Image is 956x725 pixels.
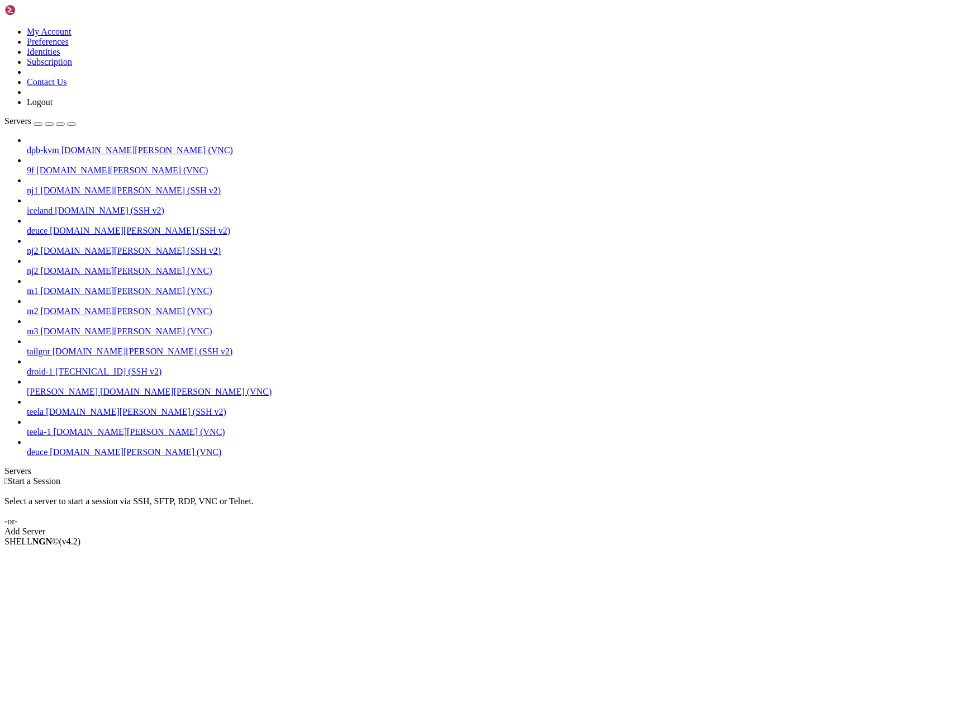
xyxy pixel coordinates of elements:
span: Servers [4,116,31,126]
a: m2 [DOMAIN_NAME][PERSON_NAME] (VNC) [27,306,952,316]
span: SHELL © [4,537,80,546]
a: deuce [DOMAIN_NAME][PERSON_NAME] (SSH v2) [27,226,952,236]
span: Start a Session [8,476,60,486]
span: nj2 [27,266,38,276]
span: teela [27,407,44,416]
span: 4.2.0 [59,537,81,546]
a: My Account [27,27,72,36]
span: [DOMAIN_NAME][PERSON_NAME] (SSH v2) [46,407,226,416]
span: [DOMAIN_NAME][PERSON_NAME] (VNC) [40,306,212,316]
span: [DOMAIN_NAME][PERSON_NAME] (VNC) [40,266,212,276]
a: tailgnr [DOMAIN_NAME][PERSON_NAME] (SSH v2) [27,347,952,357]
a: iceland [DOMAIN_NAME] (SSH v2) [27,206,952,216]
a: dpb-kvm [DOMAIN_NAME][PERSON_NAME] (VNC) [27,145,952,155]
a: Subscription [27,57,72,67]
span: nj1 [27,186,38,195]
a: teela-1 [DOMAIN_NAME][PERSON_NAME] (VNC) [27,427,952,437]
a: Preferences [27,37,69,46]
div: Select a server to start a session via SSH, SFTP, RDP, VNC or Telnet. -or- [4,486,952,527]
span: nj2 [27,246,38,255]
li: m2 [DOMAIN_NAME][PERSON_NAME] (VNC) [27,296,952,316]
span: [DOMAIN_NAME][PERSON_NAME] (SSH v2) [40,246,221,255]
span: m1 [27,286,38,296]
a: [PERSON_NAME] [DOMAIN_NAME][PERSON_NAME] (VNC) [27,387,952,397]
li: nj1 [DOMAIN_NAME][PERSON_NAME] (SSH v2) [27,176,952,196]
a: nj2 [DOMAIN_NAME][PERSON_NAME] (SSH v2) [27,246,952,256]
span: [DOMAIN_NAME][PERSON_NAME] (VNC) [54,427,225,437]
span: [DOMAIN_NAME][PERSON_NAME] (VNC) [50,447,221,457]
div: Servers [4,466,952,476]
span: m2 [27,306,38,316]
div: Add Server [4,527,952,537]
a: 9f [DOMAIN_NAME][PERSON_NAME] (VNC) [27,165,952,176]
span: [DOMAIN_NAME][PERSON_NAME] (VNC) [61,145,233,155]
a: teela [DOMAIN_NAME][PERSON_NAME] (SSH v2) [27,407,952,417]
span: teela-1 [27,427,51,437]
img: Shellngn [4,4,69,16]
span: [DOMAIN_NAME][PERSON_NAME] (SSH v2) [40,186,221,195]
li: deuce [DOMAIN_NAME][PERSON_NAME] (SSH v2) [27,216,952,236]
li: iceland [DOMAIN_NAME] (SSH v2) [27,196,952,216]
a: Servers [4,116,76,126]
li: deuce [DOMAIN_NAME][PERSON_NAME] (VNC) [27,437,952,457]
a: Identities [27,47,60,56]
li: teela [DOMAIN_NAME][PERSON_NAME] (SSH v2) [27,397,952,417]
span: [TECHNICAL_ID] (SSH v2) [55,367,161,376]
li: nj2 [DOMAIN_NAME][PERSON_NAME] (VNC) [27,256,952,276]
a: Logout [27,97,53,107]
a: Contact Us [27,77,67,87]
span: deuce [27,226,47,235]
li: teela-1 [DOMAIN_NAME][PERSON_NAME] (VNC) [27,417,952,437]
span: [DOMAIN_NAME][PERSON_NAME] (SSH v2) [53,347,233,356]
span: [DOMAIN_NAME][PERSON_NAME] (VNC) [100,387,272,396]
span: iceland [27,206,53,215]
span: dpb-kvm [27,145,59,155]
span:  [4,476,8,486]
span: droid-1 [27,367,53,376]
span: [DOMAIN_NAME][PERSON_NAME] (VNC) [36,165,208,175]
span: [DOMAIN_NAME][PERSON_NAME] (VNC) [40,326,212,336]
li: [PERSON_NAME] [DOMAIN_NAME][PERSON_NAME] (VNC) [27,377,952,397]
span: m3 [27,326,38,336]
span: deuce [27,447,47,457]
span: tailgnr [27,347,50,356]
a: nj2 [DOMAIN_NAME][PERSON_NAME] (VNC) [27,266,952,276]
span: [DOMAIN_NAME] (SSH v2) [55,206,164,215]
a: nj1 [DOMAIN_NAME][PERSON_NAME] (SSH v2) [27,186,952,196]
li: m3 [DOMAIN_NAME][PERSON_NAME] (VNC) [27,316,952,337]
li: m1 [DOMAIN_NAME][PERSON_NAME] (VNC) [27,276,952,296]
li: nj2 [DOMAIN_NAME][PERSON_NAME] (SSH v2) [27,236,952,256]
span: 9f [27,165,34,175]
span: [DOMAIN_NAME][PERSON_NAME] (SSH v2) [50,226,230,235]
li: tailgnr [DOMAIN_NAME][PERSON_NAME] (SSH v2) [27,337,952,357]
b: NGN [32,537,53,546]
li: droid-1 [TECHNICAL_ID] (SSH v2) [27,357,952,377]
a: droid-1 [TECHNICAL_ID] (SSH v2) [27,367,952,377]
span: [PERSON_NAME] [27,387,98,396]
li: 9f [DOMAIN_NAME][PERSON_NAME] (VNC) [27,155,952,176]
span: [DOMAIN_NAME][PERSON_NAME] (VNC) [40,286,212,296]
a: m1 [DOMAIN_NAME][PERSON_NAME] (VNC) [27,286,952,296]
a: deuce [DOMAIN_NAME][PERSON_NAME] (VNC) [27,447,952,457]
li: dpb-kvm [DOMAIN_NAME][PERSON_NAME] (VNC) [27,135,952,155]
a: m3 [DOMAIN_NAME][PERSON_NAME] (VNC) [27,326,952,337]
